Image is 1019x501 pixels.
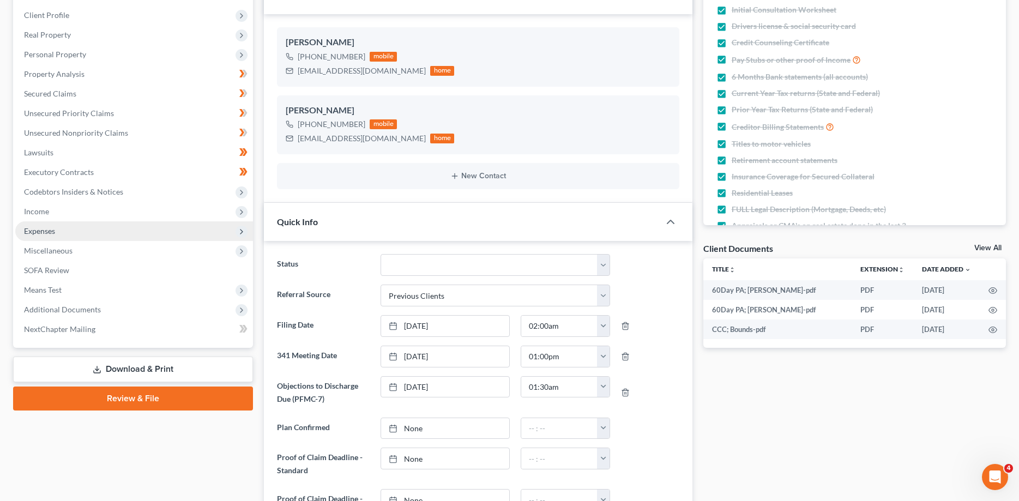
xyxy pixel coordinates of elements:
a: Lawsuits [15,143,253,162]
a: Titleunfold_more [712,265,735,273]
label: Proof of Claim Deadline - Standard [272,448,375,480]
button: New Contact [286,172,670,180]
span: Lawsuits [24,148,53,157]
label: Status [272,254,375,276]
span: Current Year Tax returns (State and Federal) [732,88,880,99]
label: Plan Confirmed [272,418,375,439]
span: 4 [1004,464,1013,473]
label: Referral Source [272,285,375,306]
div: mobile [370,119,397,129]
span: Client Profile [24,10,69,20]
input: -- : -- [521,316,598,336]
input: -- : -- [521,346,598,367]
span: Creditor Billing Statements [732,122,824,132]
span: Secured Claims [24,89,76,98]
span: Executory Contracts [24,167,94,177]
td: 60Day PA; [PERSON_NAME]-pdf [703,300,852,319]
span: Miscellaneous [24,246,73,255]
div: [PERSON_NAME] [286,104,670,117]
i: unfold_more [729,267,735,273]
i: unfold_more [898,267,905,273]
a: Date Added expand_more [922,265,971,273]
td: PDF [852,300,913,319]
div: home [430,134,454,143]
span: Real Property [24,30,71,39]
span: Residential Leases [732,188,793,198]
td: [DATE] [913,280,980,300]
span: Pay Stubs or other proof of Income [732,55,851,65]
span: SOFA Review [24,265,69,275]
span: Expenses [24,226,55,236]
span: Insurance Coverage for Secured Collateral [732,171,875,182]
label: Filing Date [272,315,375,337]
span: Credit Counseling Certificate [732,37,829,48]
i: expand_more [964,267,971,273]
div: [PERSON_NAME] [286,36,670,49]
span: Quick Info [277,216,318,227]
span: Additional Documents [24,305,101,314]
div: [EMAIL_ADDRESS][DOMAIN_NAME] [298,65,426,76]
a: Download & Print [13,357,253,382]
input: -- : -- [521,448,598,469]
div: mobile [370,52,397,62]
td: [DATE] [913,300,980,319]
span: 6 Months Bank statements (all accounts) [732,71,868,82]
td: PDF [852,280,913,300]
span: Property Analysis [24,69,85,79]
span: Prior Year Tax Returns (State and Federal) [732,104,873,115]
a: View All [974,244,1002,252]
span: Unsecured Nonpriority Claims [24,128,128,137]
a: None [381,418,510,439]
div: Client Documents [703,243,773,254]
div: home [430,66,454,76]
td: CCC; Bounds-pdf [703,319,852,339]
span: Means Test [24,285,62,294]
span: Retirement account statements [732,155,837,166]
span: NextChapter Mailing [24,324,95,334]
div: [PHONE_NUMBER] [298,119,365,130]
input: -- : -- [521,377,598,397]
a: Secured Claims [15,84,253,104]
span: Unsecured Priority Claims [24,108,114,118]
span: Personal Property [24,50,86,59]
span: FULL Legal Description (Mortgage, Deeds, etc) [732,204,886,215]
input: -- : -- [521,418,598,439]
a: [DATE] [381,316,510,336]
a: Unsecured Priority Claims [15,104,253,123]
span: Appraisals or CMA's on real estate done in the last 3 years OR required by attorney [732,220,921,242]
div: [EMAIL_ADDRESS][DOMAIN_NAME] [298,133,426,144]
span: Income [24,207,49,216]
td: PDF [852,319,913,339]
span: Initial Consultation Worksheet [732,4,836,15]
iframe: Intercom live chat [982,464,1008,490]
td: [DATE] [913,319,980,339]
a: Executory Contracts [15,162,253,182]
span: Codebtors Insiders & Notices [24,187,123,196]
a: Property Analysis [15,64,253,84]
a: Unsecured Nonpriority Claims [15,123,253,143]
a: NextChapter Mailing [15,319,253,339]
span: Titles to motor vehicles [732,138,811,149]
label: Objections to Discharge Due (PFMC-7) [272,376,375,409]
a: [DATE] [381,346,510,367]
a: Review & File [13,387,253,411]
label: 341 Meeting Date [272,346,375,367]
a: SOFA Review [15,261,253,280]
a: None [381,448,510,469]
span: Drivers license & social security card [732,21,856,32]
a: [DATE] [381,377,510,397]
a: Extensionunfold_more [860,265,905,273]
td: 60Day PA; [PERSON_NAME]-pdf [703,280,852,300]
div: [PHONE_NUMBER] [298,51,365,62]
